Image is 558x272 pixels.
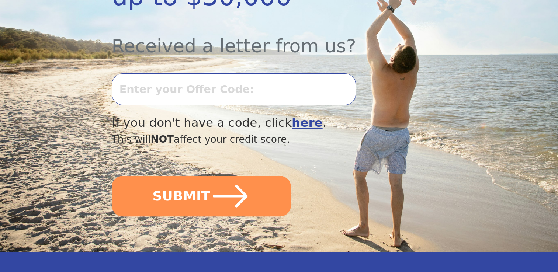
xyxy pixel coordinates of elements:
[292,116,323,130] a: here
[112,132,396,147] div: This will affect your credit score.
[112,15,396,60] div: Received a letter from us?
[112,73,356,105] input: Enter your Offer Code:
[112,176,291,216] button: SUBMIT
[112,114,396,132] div: If you don't have a code, click .
[151,133,174,145] span: NOT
